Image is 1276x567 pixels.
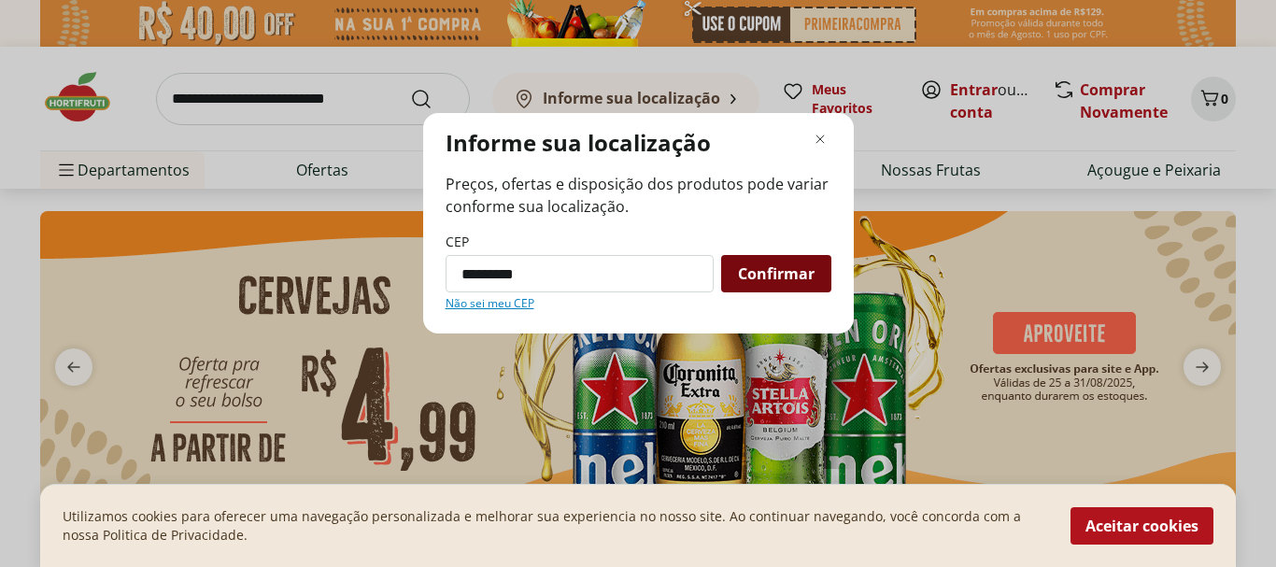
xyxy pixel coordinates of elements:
[446,233,469,251] label: CEP
[721,255,831,292] button: Confirmar
[446,296,534,311] a: Não sei meu CEP
[423,113,854,333] div: Modal de regionalização
[446,173,831,218] span: Preços, ofertas e disposição dos produtos pode variar conforme sua localização.
[738,266,815,281] span: Confirmar
[63,507,1048,545] p: Utilizamos cookies para oferecer uma navegação personalizada e melhorar sua experiencia no nosso ...
[446,128,711,158] p: Informe sua localização
[1070,507,1213,545] button: Aceitar cookies
[809,128,831,150] button: Fechar modal de regionalização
